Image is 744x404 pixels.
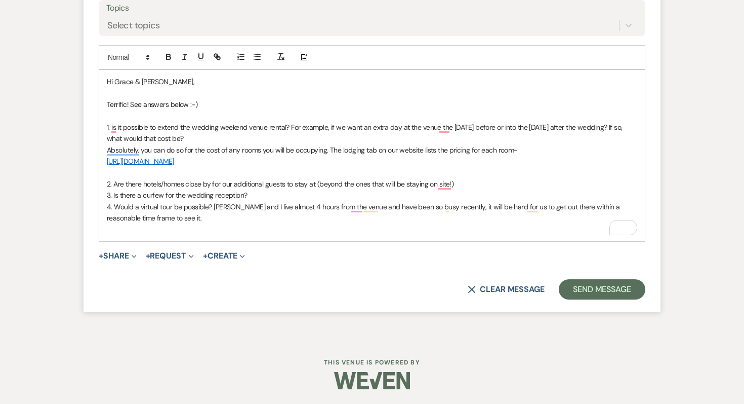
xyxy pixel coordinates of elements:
button: Send Message [559,279,645,300]
p: Terrific! See answers below :-) [107,99,637,110]
div: Select topics [107,19,160,32]
button: Clear message [468,285,545,293]
button: Request [146,252,194,260]
p: Absolutely, you can do so for the cost of any rooms you will be occupying. The lodging tab on our... [107,144,637,156]
p: Hi Grace & [PERSON_NAME], [107,76,637,87]
p: 2. Are there hotels/homes close by for our additional guests to stay at (beyond the ones that wil... [107,178,637,190]
p: 4. Would a virtual tour be possible? [PERSON_NAME] and I live almost 4 hours from the venue and h... [107,201,637,224]
p: 3. Is there a curfew for the wedding reception? [107,190,637,201]
a: [URL][DOMAIN_NAME] [107,157,174,166]
div: To enrich screen reader interactions, please activate Accessibility in Grammarly extension settings [99,70,645,241]
button: Create [203,252,245,260]
img: Weven Logo [334,363,410,398]
span: + [203,252,208,260]
span: + [146,252,150,260]
p: 1. is it possible to extend the wedding weekend venue rental? For example, if we want an extra da... [107,122,637,144]
span: + [99,252,103,260]
button: Share [99,252,137,260]
label: Topics [106,1,638,16]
